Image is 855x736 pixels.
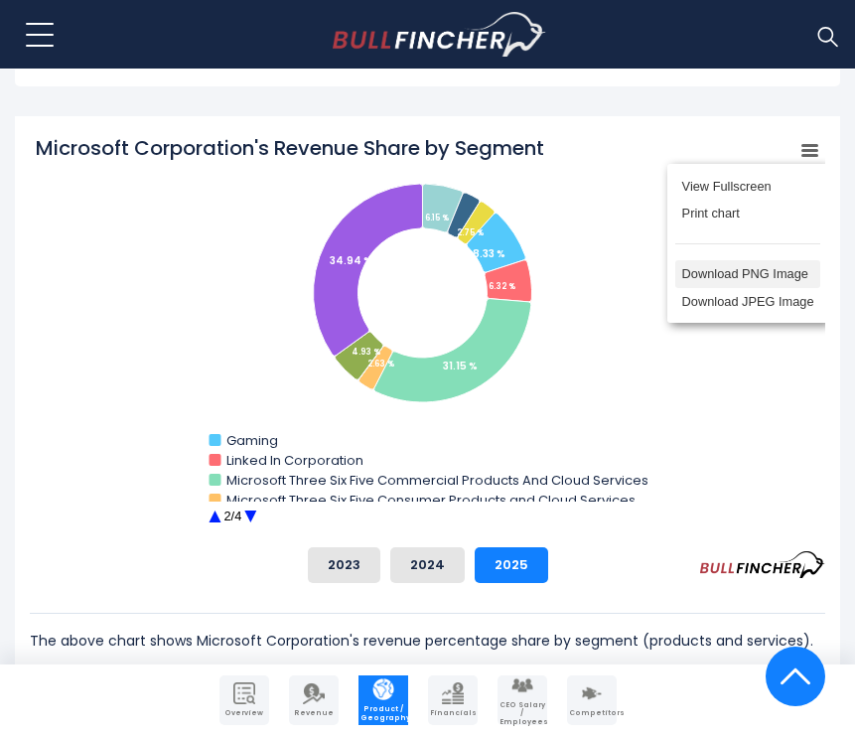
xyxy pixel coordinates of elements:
button: 2024 [390,547,465,583]
span: Overview [221,709,267,717]
tspan: 34.94 % [330,253,372,268]
svg: Microsoft Corporation's Revenue Share by Segment [30,134,825,531]
tspan: 6.15 % [425,213,449,223]
span: Revenue [291,709,337,717]
text: Linked In Corporation [226,451,363,470]
tspan: 8.33 % [473,246,505,261]
tspan: 31.15 % [443,359,478,373]
text: Microsoft Three Six Five Commercial Products And Cloud Services [226,471,648,490]
a: Company Overview [219,675,269,725]
p: The above chart shows Microsoft Corporation's revenue percentage share by segment (products and s... [30,629,825,653]
tspan: 2.75 % [457,227,484,238]
button: 2025 [475,547,548,583]
text: 2/4 [224,509,242,523]
tspan: 4.93 % [352,347,380,358]
a: Company Product/Geography [358,675,408,725]
span: Competitors [569,709,615,717]
a: Company Employees [498,675,547,725]
tspan: 6.32 % [489,281,515,292]
span: CEO Salary / Employees [499,701,545,726]
li: View Fullscreen [675,172,820,200]
li: Print chart [675,200,820,227]
a: Company Competitors [567,675,617,725]
a: Company Revenue [289,675,339,725]
tspan: 2.63 % [367,359,394,369]
img: bullfincher logo [333,12,546,58]
a: Company Financials [428,675,478,725]
a: Go to homepage [333,12,546,58]
li: Download JPEG Image [675,288,820,316]
text: Gaming [226,431,278,450]
span: Product / Geography [360,705,406,722]
li: Download PNG Image [675,260,820,288]
text: Microsoft Three Six Five Consumer Products and Cloud Services [226,491,636,510]
button: 2023 [308,547,380,583]
span: Financials [430,709,476,717]
tspan: Microsoft Corporation's Revenue Share by Segment [36,134,544,162]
